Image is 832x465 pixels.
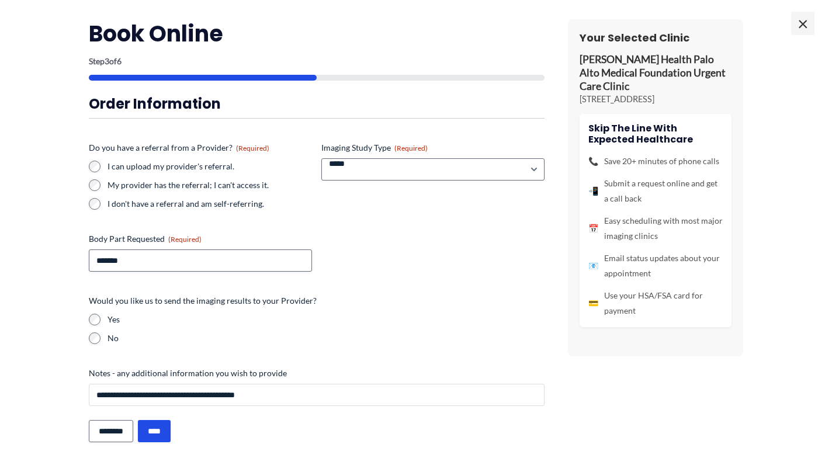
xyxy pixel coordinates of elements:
[394,144,428,152] span: (Required)
[588,183,598,199] span: 📲
[321,142,545,154] label: Imaging Study Type
[89,367,545,379] label: Notes - any additional information you wish to provide
[89,142,269,154] legend: Do you have a referral from a Provider?
[117,56,122,66] span: 6
[89,57,545,65] p: Step of
[588,251,723,281] li: Email status updates about your appointment
[89,295,317,307] legend: Would you like us to send the imaging results to your Provider?
[89,95,545,113] h3: Order Information
[168,235,202,244] span: (Required)
[108,161,312,172] label: I can upload my provider's referral.
[588,154,723,169] li: Save 20+ minutes of phone calls
[588,213,723,244] li: Easy scheduling with most major imaging clinics
[89,233,312,245] label: Body Part Requested
[588,154,598,169] span: 📞
[89,19,545,48] h2: Book Online
[588,176,723,206] li: Submit a request online and get a call back
[108,198,312,210] label: I don't have a referral and am self-referring.
[588,258,598,273] span: 📧
[588,221,598,236] span: 📅
[105,56,109,66] span: 3
[108,179,312,191] label: My provider has the referral; I can't access it.
[791,12,814,35] span: ×
[588,123,723,145] h4: Skip the line with Expected Healthcare
[108,332,545,344] label: No
[108,314,545,325] label: Yes
[580,31,732,44] h3: Your Selected Clinic
[588,288,723,318] li: Use your HSA/FSA card for payment
[580,93,732,105] p: [STREET_ADDRESS]
[588,296,598,311] span: 💳
[236,144,269,152] span: (Required)
[580,53,732,93] p: [PERSON_NAME] Health Palo Alto Medical Foundation Urgent Care Clinic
